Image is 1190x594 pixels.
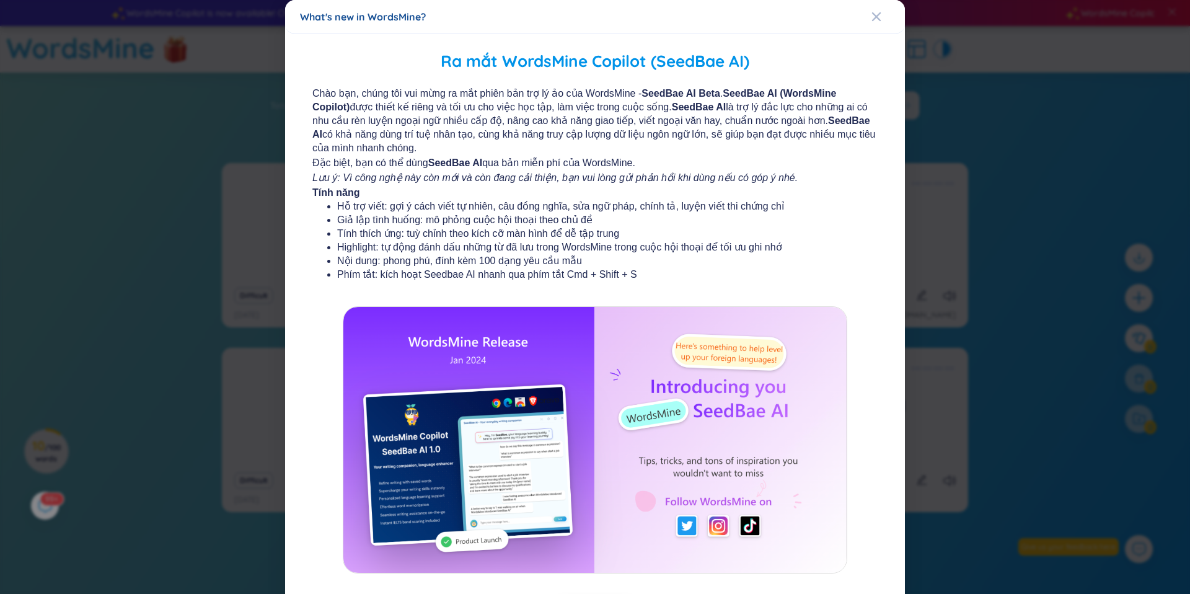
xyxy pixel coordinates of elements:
li: Giả lập tình huống: mô phỏng cuộc hội thoại theo chủ đề [337,213,853,227]
b: SeedBae AI Beta [641,88,720,99]
li: Phím tắt: kích hoạt Seedbae AI nhanh qua phím tắt Cmd + Shift + S [337,268,853,281]
li: Tính thích ứng: tuỳ chỉnh theo kích cỡ màn hình để dễ tập trung [337,227,853,241]
i: Lưu ý: Vì công nghệ này còn mới và còn đang cải thiện, bạn vui lòng gửi phản hồi khi dùng nếu có ... [312,172,798,183]
b: SeedBae AI [312,115,870,140]
span: Đặc biệt, bạn có thể dùng qua bản miễn phí của WordsMine. [312,156,878,170]
b: SeedBae AI (WordsMine Copilot) [312,88,836,112]
li: Hỗ trợ viết: gợi ý cách viết tự nhiên, câu đồng nghĩa, sửa ngữ pháp, chính tả, luyện viết thi chứ... [337,200,853,213]
b: Tính năng [312,187,359,198]
b: SeedBae AI [428,157,482,168]
h2: Ra mắt WordsMine Copilot (SeedBae AI) [300,49,890,74]
b: SeedBae AI [672,102,726,112]
span: Chào bạn, chúng tôi vui mừng ra mắt phiên bản trợ lý ảo của WordsMine - . được thiết kế riêng và ... [312,87,878,155]
li: Nội dung: phong phú, đính kèm 100 dạng yêu cầu mẫu [337,254,853,268]
div: What's new in WordsMine? [300,10,890,24]
li: Highlight: tự động đánh dấu những từ đã lưu trong WordsMine trong cuộc hội thoại để tối ưu ghi nhớ [337,241,853,254]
